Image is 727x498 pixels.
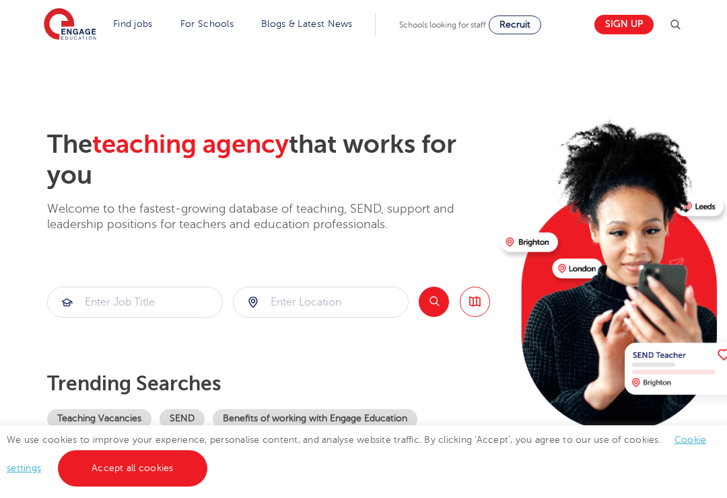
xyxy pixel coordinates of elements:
[47,201,490,233] p: Welcome to the fastest-growing database of teaching, SEND, support and leadership positions for t...
[44,8,96,42] img: Engage Education
[47,409,151,429] a: Teaching Vacancies
[499,20,530,30] span: Recruit
[47,129,490,191] h2: The that works for you
[234,287,408,317] input: Submit
[419,287,449,317] button: Search
[7,435,706,473] span: We use cookies to improve your experience, personalise content, and analyse website traffic. By c...
[92,130,289,159] span: teaching agency
[233,287,409,318] div: Submit
[58,450,207,487] a: Accept all cookies
[180,19,234,29] a: For Schools
[399,20,486,30] span: Schools looking for staff
[160,409,205,429] a: SEND
[213,409,417,429] a: Benefits of working with Engage Education
[489,15,541,34] a: Recruit
[261,19,353,29] a: Blogs & Latest News
[48,287,222,317] input: Submit
[113,19,153,29] a: Find jobs
[594,15,654,34] a: Sign up
[47,371,490,396] p: Trending searches
[47,287,223,318] div: Submit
